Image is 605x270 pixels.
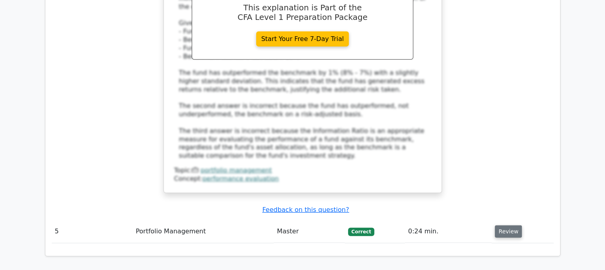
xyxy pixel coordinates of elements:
button: Review [495,225,522,238]
a: Feedback on this question? [262,206,349,213]
td: Master [274,220,345,243]
a: performance evaluation [202,175,279,182]
td: 5 [52,220,133,243]
div: Topic: [174,166,431,175]
td: 0:24 min. [405,220,492,243]
div: Concept: [174,175,431,183]
td: Portfolio Management [132,220,274,243]
a: Start Your Free 7-Day Trial [256,31,349,47]
span: Correct [348,228,374,236]
a: portfolio management [200,166,272,174]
